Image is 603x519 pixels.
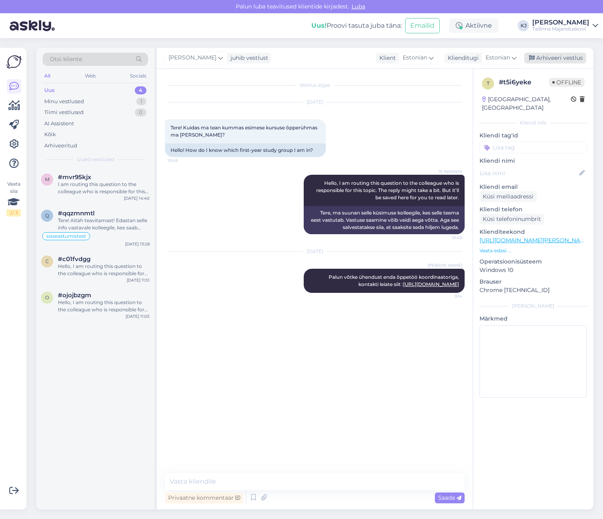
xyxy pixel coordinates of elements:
div: 1 [136,98,146,106]
div: Kõik [44,131,56,139]
div: Klient [376,54,396,62]
span: Palun võtke ühendust enda õppetöö koordinaatoriga, kontakti leiate siit : [329,274,460,287]
span: c [45,258,49,264]
a: [URL][DOMAIN_NAME][PERSON_NAME] [480,237,591,244]
div: juhib vestlust [227,54,268,62]
div: AI Assistent [44,120,74,128]
div: Aktiivne [449,18,498,33]
button: Emailid [405,18,440,33]
div: Uus [44,86,55,94]
div: Privaatne kommentaar [165,492,243,503]
p: Brauser [480,278,587,286]
div: [DATE] [165,98,465,106]
div: [DATE] 14:40 [124,195,150,201]
span: #qqzmnmtl [58,210,95,217]
div: Küsi telefoninumbrit [480,214,544,225]
div: Tallinna Majanduskool [532,26,589,32]
input: Lisa tag [480,141,587,153]
p: Chrome [TECHNICAL_ID] [480,286,587,294]
span: 9:14 [432,293,462,299]
div: Web [83,71,97,81]
div: 4 [135,86,146,94]
span: AI Assistent [432,168,462,174]
span: Estonian [486,53,510,62]
span: Offline [549,78,584,87]
span: Tere! Kuidas ma tean kummas esimese kursuse õpperühmas ma [PERSON_NAME]? [171,125,319,138]
div: Socials [128,71,148,81]
div: Hello, I am routing this question to the colleague who is responsible for this topic. The reply m... [58,263,150,277]
div: [DATE] 11:05 [126,313,150,319]
div: 2 / 3 [6,209,21,217]
div: Minu vestlused [44,98,84,106]
div: Klienditugi [445,54,479,62]
span: 10:45 [432,235,462,241]
span: Uued vestlused [77,156,114,163]
span: m [45,176,49,182]
div: Tere! Aitäh teavitamast! Edastan selle info vastavale kolleegile, kes saab sessioonigraafiku üle ... [58,217,150,231]
div: 0 [135,108,146,116]
p: Vaata edasi ... [480,247,587,254]
div: Tere, ma suunan selle küsimuse kolleegile, kes selle teema eest vastutab. Vastuse saamine võib ve... [304,206,465,234]
div: Kliendi info [480,119,587,127]
div: KJ [518,20,529,31]
span: 10:45 [167,157,198,163]
span: Luba [349,3,368,10]
span: q [45,213,49,219]
div: I am routing this question to the colleague who is responsible for this topic. The reply might ta... [58,181,150,195]
p: Windows 10 [480,266,587,274]
div: Arhiveeritud [44,142,77,150]
div: [PERSON_NAME] [532,19,589,26]
div: Vaata siia [6,180,21,217]
p: Kliendi tag'id [480,131,587,140]
a: [URL][DOMAIN_NAME] [403,281,459,287]
p: Märkmed [480,315,587,323]
span: Estonian [403,53,427,62]
span: Otsi kliente [50,55,82,63]
div: [DATE] 13:28 [125,241,150,247]
div: # t5i6yeke [499,78,549,87]
p: Kliendi nimi [480,157,587,165]
span: #c01fvdgg [58,255,91,263]
div: [DATE] [165,248,465,255]
div: Tiimi vestlused [44,108,84,116]
b: Uus! [311,22,327,29]
span: [PERSON_NAME] [169,53,216,62]
span: o [45,294,49,300]
div: Hello, I am routing this question to the colleague who is responsible for this topic. The reply m... [58,299,150,313]
span: Hello, I am routing this question to the colleague who is responsible for this topic. The reply m... [316,180,460,200]
img: Askly Logo [6,54,22,69]
input: Lisa nimi [480,169,578,178]
p: Operatsioonisüsteem [480,257,587,266]
p: Kliendi telefon [480,205,587,214]
div: Vestlus algas [165,82,465,89]
span: Saada [438,494,461,501]
div: Hello! How do I know which first-year study group I am in? [165,143,326,157]
div: [PERSON_NAME] [480,302,587,310]
span: t [487,80,490,86]
div: Küsi meiliaadressi [480,191,537,202]
span: #mvr95kjx [58,174,91,181]
span: #ojojbzgm [58,292,91,299]
div: All [43,71,52,81]
div: [GEOGRAPHIC_DATA], [GEOGRAPHIC_DATA] [482,95,571,112]
p: Klienditeekond [480,228,587,236]
p: Kliendi email [480,183,587,191]
span: sisseastumistest [46,234,86,239]
div: [DATE] 11:51 [127,277,150,283]
div: Arhiveeri vestlus [524,53,586,63]
div: Proovi tasuta juba täna: [311,21,402,31]
a: [PERSON_NAME]Tallinna Majanduskool [532,19,598,32]
span: [PERSON_NAME] [428,262,462,268]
